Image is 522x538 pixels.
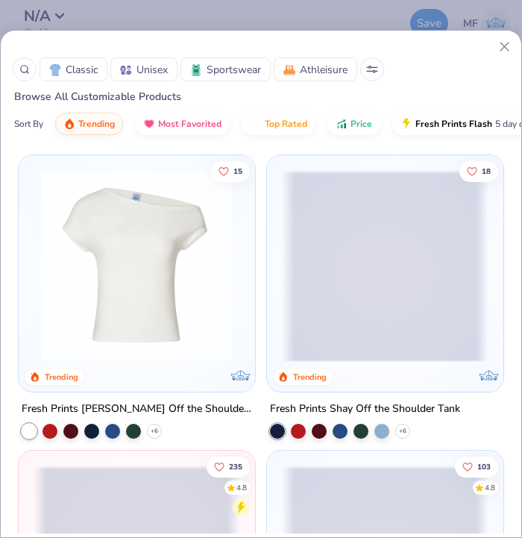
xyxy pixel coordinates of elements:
button: Like [455,457,498,478]
img: most_fav.gif [143,118,155,130]
img: TopRated.gif [250,118,262,130]
button: UnisexUnisex [110,57,177,81]
img: Athleisure [283,64,295,76]
button: Like [207,457,250,478]
img: flash.gif [400,118,412,130]
img: a1c94bf0-cbc2-4c5c-96ec-cab3b8502a7f [34,170,240,362]
button: Sort Popup Button [360,57,384,81]
span: Sportswear [207,62,261,78]
span: Fresh Prints Flash [415,118,492,130]
img: Sportswear [190,64,202,76]
img: 89f4990a-e188-452c-92a7-dc547f941a57 [240,170,447,362]
span: 15 [233,168,242,175]
button: Like [459,161,498,182]
span: 103 [477,463,491,471]
div: 4.8 [485,483,495,494]
div: Fresh Prints [PERSON_NAME] Off the Shoulder Top [22,400,252,419]
button: SportswearSportswear [180,57,271,81]
button: Trending [55,113,123,135]
button: Price [327,113,380,135]
div: Fresh Prints Shay Off the Shoulder Tank [270,400,460,419]
span: 235 [229,463,242,471]
button: AthleisureAthleisure [274,57,357,81]
span: Unisex [136,62,168,78]
div: Sort By [14,117,43,131]
span: Top Rated [265,118,307,130]
span: Most Favorited [158,118,221,130]
button: Most Favorited [135,113,230,135]
button: Like [211,161,250,182]
span: Browse All Customizable Products [1,90,181,104]
button: ClassicClassic [40,57,107,81]
img: trending.gif [63,118,75,130]
span: Trending [78,118,115,130]
span: + 6 [151,427,158,436]
span: Price [350,118,372,130]
img: Unisex [120,64,132,76]
span: 18 [482,168,491,175]
img: Classic [49,64,61,76]
span: Athleisure [300,62,348,78]
button: Top Rated [242,113,315,135]
span: Classic [66,62,98,78]
span: + 6 [399,427,406,436]
div: 4.8 [236,483,247,494]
